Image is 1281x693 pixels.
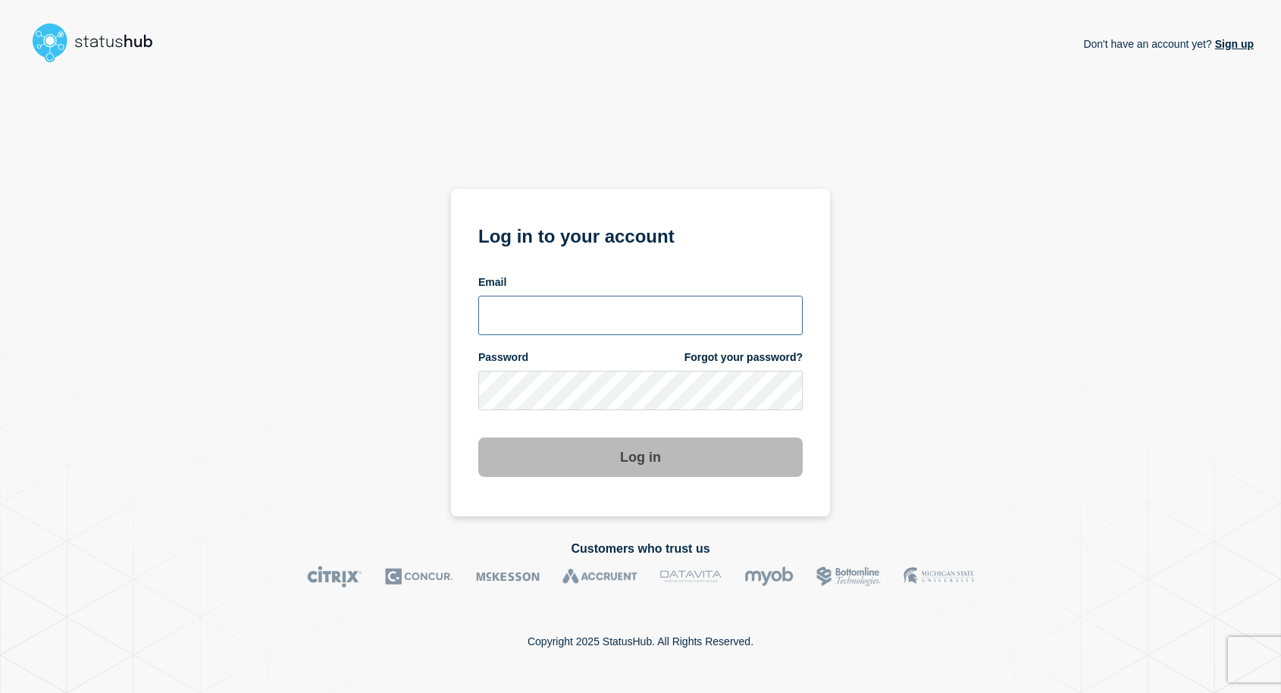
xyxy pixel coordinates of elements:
span: Email [478,275,506,290]
img: myob logo [744,566,794,588]
img: StatusHub logo [27,18,171,67]
img: Accruent logo [562,566,637,588]
a: Sign up [1212,38,1254,50]
img: Concur logo [385,566,453,588]
img: DataVita logo [660,566,722,588]
a: Forgot your password? [684,350,803,365]
img: Citrix logo [307,566,362,588]
input: password input [478,371,803,410]
img: Bottomline logo [816,566,881,588]
h2: Customers who trust us [27,542,1254,556]
input: email input [478,296,803,335]
img: MSU logo [904,566,974,588]
button: Log in [478,437,803,477]
p: Copyright 2025 StatusHub. All Rights Reserved. [528,635,753,648]
h1: Log in to your account [478,221,803,249]
img: McKesson logo [476,566,540,588]
span: Password [478,350,528,365]
p: Don't have an account yet? [1083,26,1254,62]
